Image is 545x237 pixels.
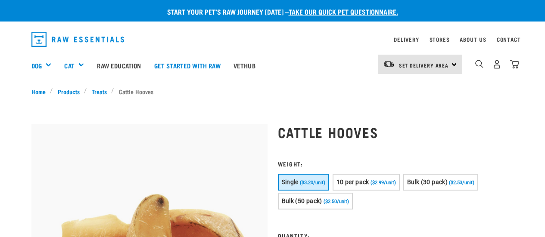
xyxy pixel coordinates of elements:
a: Contact [497,38,521,41]
nav: dropdown navigation [25,28,521,50]
span: Single [282,179,299,185]
a: Cat [64,61,74,71]
span: Set Delivery Area [399,64,449,67]
a: Dog [31,61,42,71]
a: Products [53,87,84,96]
span: ($2.53/unit) [449,180,474,185]
img: home-icon@2x.png [510,60,519,69]
button: Single ($3.20/unit) [278,174,329,191]
span: ($3.20/unit) [300,180,325,185]
button: Bulk (30 pack) ($2.53/unit) [403,174,478,191]
span: ($2.99/unit) [371,180,396,185]
img: home-icon-1@2x.png [475,60,483,68]
a: Treats [87,87,111,96]
span: 10 per pack [336,179,369,185]
img: van-moving.png [383,60,395,68]
button: Bulk (50 pack) ($2.50/unit) [278,193,353,209]
span: Bulk (30 pack) [407,179,448,185]
nav: breadcrumbs [31,87,514,96]
a: Home [31,87,50,96]
img: Raw Essentials Logo [31,32,125,47]
h3: Weight: [278,160,514,167]
img: user.png [492,60,501,69]
a: Stores [430,38,450,41]
button: 10 per pack ($2.99/unit) [333,174,400,191]
a: Get started with Raw [148,48,227,83]
a: About Us [460,38,486,41]
a: Vethub [227,48,262,83]
a: take our quick pet questionnaire. [289,9,398,13]
a: Delivery [394,38,419,41]
a: Raw Education [90,48,147,83]
h1: Cattle Hooves [278,124,514,140]
span: ($2.50/unit) [324,199,349,204]
span: Bulk (50 pack) [282,197,322,204]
